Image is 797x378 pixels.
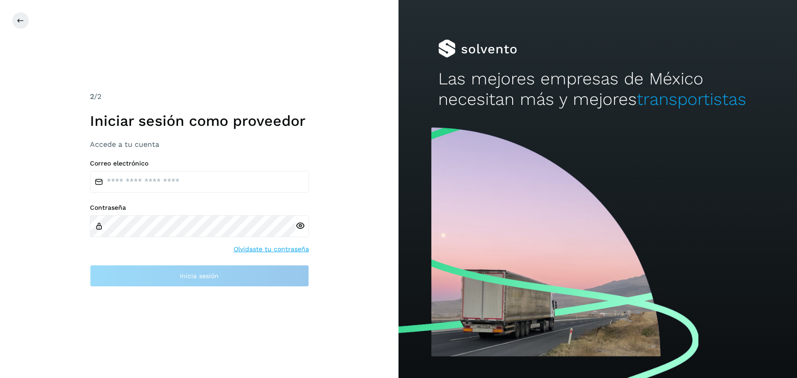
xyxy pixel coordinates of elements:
[90,265,309,287] button: Inicia sesión
[234,244,309,254] a: Olvidaste tu contraseña
[90,204,309,212] label: Contraseña
[90,160,309,167] label: Correo electrónico
[90,112,309,129] h1: Iniciar sesión como proveedor
[90,91,309,102] div: /2
[90,140,309,149] h3: Accede a tu cuenta
[180,273,219,279] span: Inicia sesión
[90,92,94,101] span: 2
[637,89,746,109] span: transportistas
[438,69,757,109] h2: Las mejores empresas de México necesitan más y mejores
